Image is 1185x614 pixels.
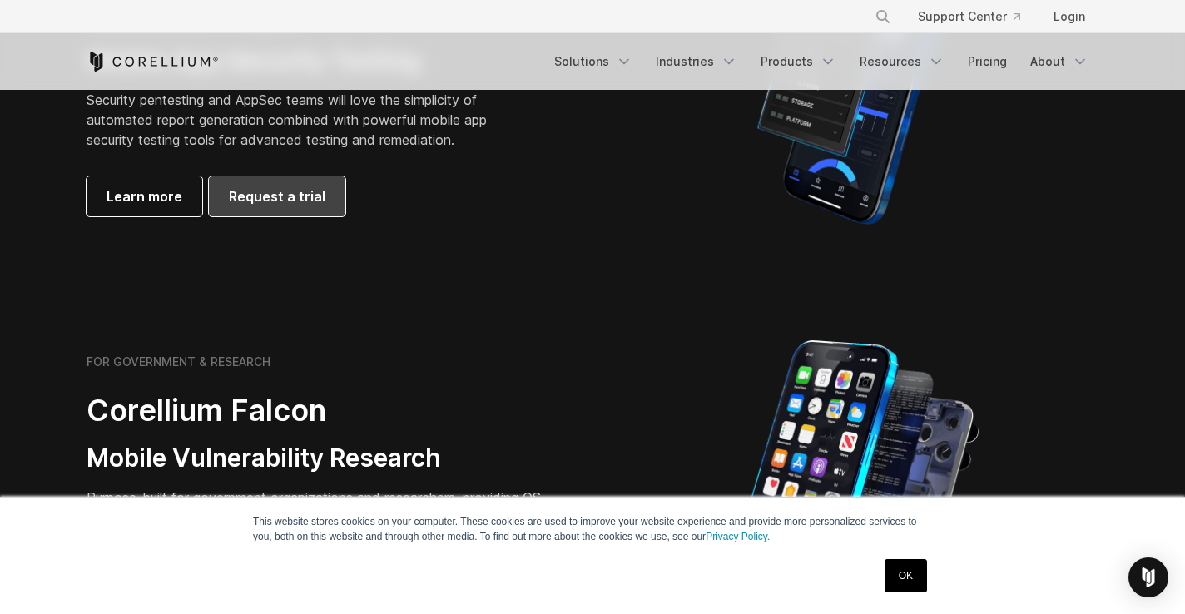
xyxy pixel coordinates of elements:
[905,2,1034,32] a: Support Center
[209,176,345,216] a: Request a trial
[229,186,325,206] span: Request a trial
[751,47,846,77] a: Products
[850,47,954,77] a: Resources
[87,488,553,547] p: Purpose-built for government organizations and researchers, providing OS-level capabilities and p...
[253,514,932,544] p: This website stores cookies on your computer. These cookies are used to improve your website expe...
[706,531,770,542] a: Privacy Policy.
[868,2,898,32] button: Search
[87,354,270,369] h6: FOR GOVERNMENT & RESEARCH
[1020,47,1098,77] a: About
[958,47,1017,77] a: Pricing
[855,2,1098,32] div: Navigation Menu
[87,443,553,474] h3: Mobile Vulnerability Research
[544,47,1098,77] div: Navigation Menu
[87,176,202,216] a: Learn more
[646,47,747,77] a: Industries
[87,52,219,72] a: Corellium Home
[107,186,182,206] span: Learn more
[87,392,553,429] h2: Corellium Falcon
[544,47,642,77] a: Solutions
[885,559,927,592] a: OK
[1040,2,1098,32] a: Login
[87,90,513,150] p: Security pentesting and AppSec teams will love the simplicity of automated report generation comb...
[1128,557,1168,597] div: Open Intercom Messenger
